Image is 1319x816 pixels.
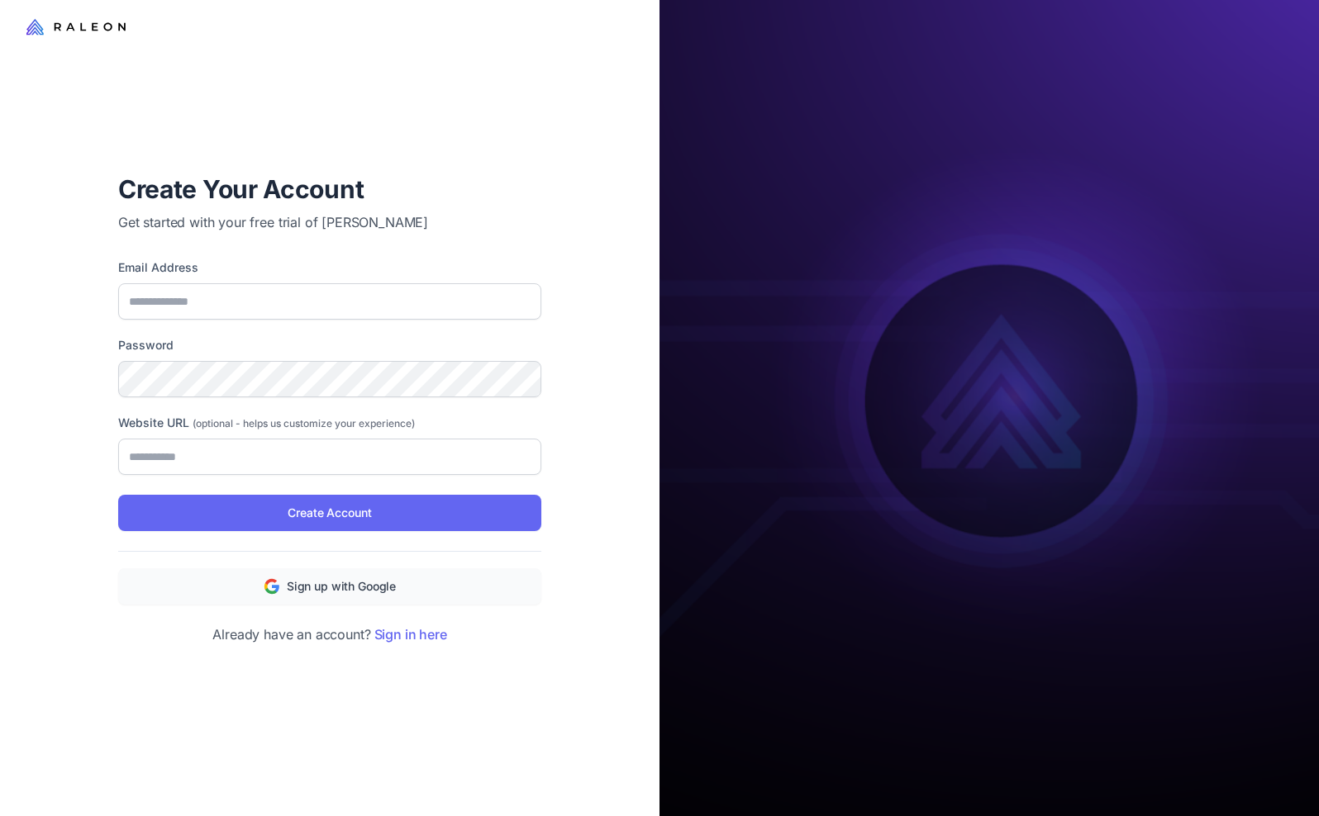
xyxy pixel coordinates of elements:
[118,173,541,206] h1: Create Your Account
[193,417,415,429] span: (optional - helps us customize your experience)
[118,624,541,644] p: Already have an account?
[118,495,541,531] button: Create Account
[287,577,396,595] span: Sign up with Google
[118,568,541,605] button: Sign up with Google
[118,259,541,277] label: Email Address
[118,212,541,232] p: Get started with your free trial of [PERSON_NAME]
[118,336,541,354] label: Password
[118,414,541,432] label: Website URL
[288,504,371,522] span: Create Account
[374,626,447,643] a: Sign in here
